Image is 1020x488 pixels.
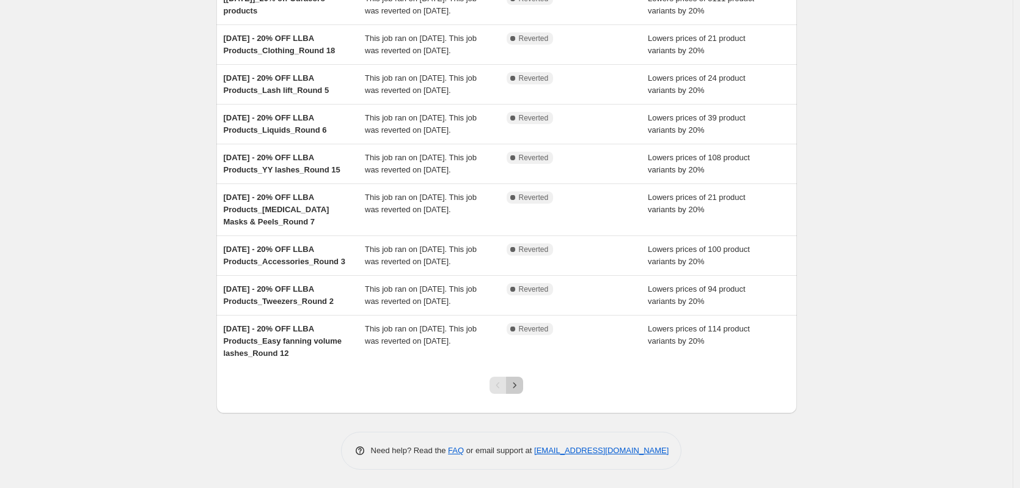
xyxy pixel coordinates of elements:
span: Reverted [519,73,549,83]
span: [DATE] - 20% OFF LLBA Products_Lash lift_Round 5 [224,73,329,95]
span: Lowers prices of 108 product variants by 20% [648,153,750,174]
span: Lowers prices of 21 product variants by 20% [648,193,746,214]
span: This job ran on [DATE]. This job was reverted on [DATE]. [365,153,477,174]
span: Reverted [519,324,549,334]
span: Reverted [519,153,549,163]
span: Reverted [519,245,549,254]
span: This job ran on [DATE]. This job was reverted on [DATE]. [365,284,477,306]
span: [DATE] - 20% OFF LLBA Products_Accessories_Round 3 [224,245,345,266]
span: This job ran on [DATE]. This job was reverted on [DATE]. [365,73,477,95]
span: [DATE] - 20% OFF LLBA Products_YY lashes_Round 15 [224,153,340,174]
span: This job ran on [DATE]. This job was reverted on [DATE]. [365,245,477,266]
span: This job ran on [DATE]. This job was reverted on [DATE]. [365,34,477,55]
span: [DATE] - 20% OFF LLBA Products_Easy fanning volume lashes_Round 12 [224,324,342,358]
span: Lowers prices of 100 product variants by 20% [648,245,750,266]
span: This job ran on [DATE]. This job was reverted on [DATE]. [365,324,477,346]
span: Reverted [519,284,549,294]
span: This job ran on [DATE]. This job was reverted on [DATE]. [365,193,477,214]
a: FAQ [448,446,464,455]
span: [DATE] - 20% OFF LLBA Products_Tweezers_Round 2 [224,284,334,306]
span: Need help? Read the [371,446,449,455]
span: Lowers prices of 21 product variants by 20% [648,34,746,55]
button: Next [506,377,523,394]
span: Lowers prices of 24 product variants by 20% [648,73,746,95]
span: Reverted [519,193,549,202]
span: [DATE] - 20% OFF LLBA Products_[MEDICAL_DATA] Masks & Peels_Round 7 [224,193,329,226]
a: [EMAIL_ADDRESS][DOMAIN_NAME] [534,446,669,455]
span: [DATE] - 20% OFF LLBA Products_Liquids_Round 6 [224,113,327,135]
span: [DATE] - 20% OFF LLBA Products_Clothing_Round 18 [224,34,336,55]
span: or email support at [464,446,534,455]
span: Lowers prices of 114 product variants by 20% [648,324,750,346]
span: Lowers prices of 39 product variants by 20% [648,113,746,135]
span: This job ran on [DATE]. This job was reverted on [DATE]. [365,113,477,135]
nav: Pagination [490,377,523,394]
span: Reverted [519,113,549,123]
span: Reverted [519,34,549,43]
span: Lowers prices of 94 product variants by 20% [648,284,746,306]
